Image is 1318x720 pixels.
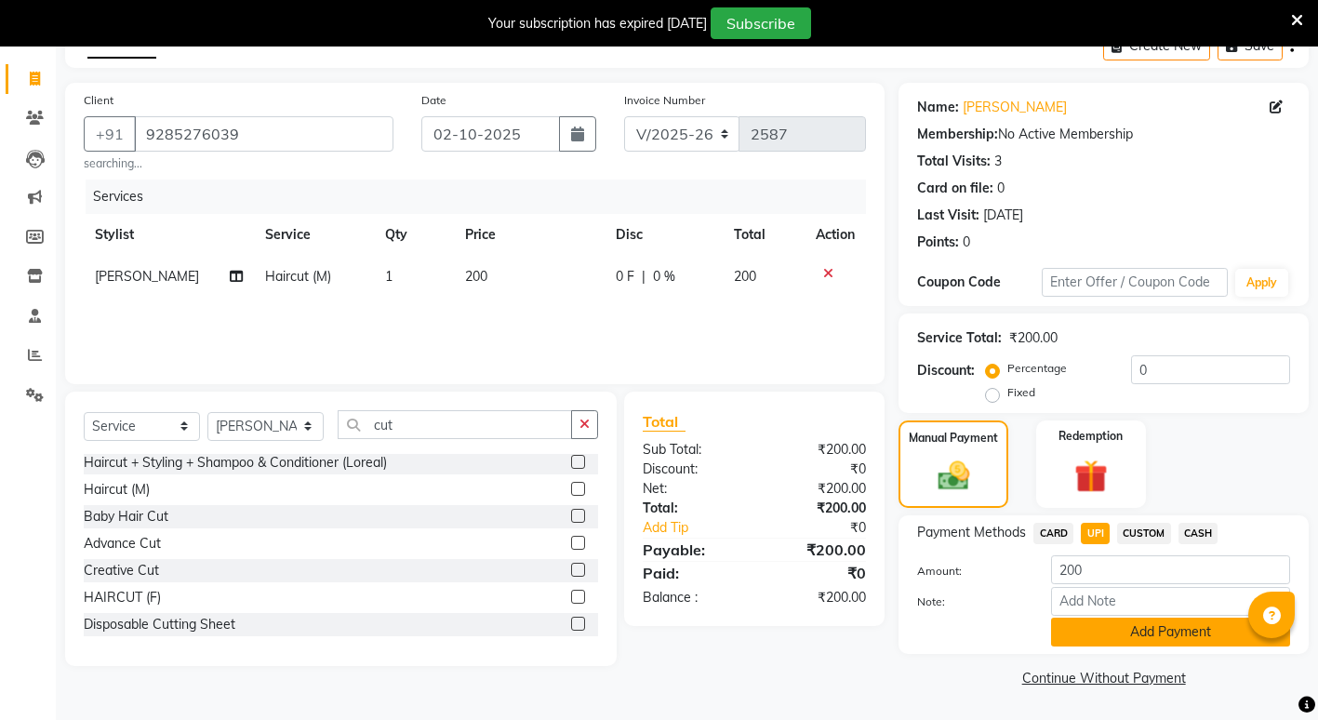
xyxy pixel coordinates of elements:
img: _cash.svg [928,458,979,494]
th: Qty [374,214,454,256]
div: Creative Cut [84,561,159,580]
div: Haircut (M) [84,480,150,500]
span: | [642,267,646,287]
img: _gift.svg [1064,456,1118,498]
span: [PERSON_NAME] [95,268,199,285]
div: 0 [997,179,1005,198]
div: [DATE] [983,206,1023,225]
div: Your subscription has expired [DATE] [488,14,707,33]
label: Date [421,92,446,109]
div: Total Visits: [917,152,991,171]
span: UPI [1081,523,1110,544]
div: Coupon Code [917,273,1042,292]
div: ₹200.00 [1009,328,1058,348]
input: Enter Offer / Coupon Code [1042,268,1228,297]
button: Subscribe [711,7,811,39]
div: 3 [994,152,1002,171]
span: 0 % [653,267,675,287]
div: Balance : [629,588,754,607]
label: Fixed [1007,384,1035,401]
label: Percentage [1007,360,1067,377]
div: ₹200.00 [754,479,880,499]
div: Total: [629,499,754,518]
label: Redemption [1058,428,1123,445]
div: ₹200.00 [754,440,880,460]
div: ₹200.00 [754,499,880,518]
div: Membership: [917,125,998,144]
span: 1 [385,268,393,285]
div: Haircut + Styling + Shampoo & Conditioner (Loreal) [84,453,387,473]
th: Total [723,214,805,256]
div: Paid: [629,562,754,584]
span: CARD [1033,523,1073,544]
div: ₹0 [775,518,880,538]
button: Apply [1235,269,1288,297]
label: Note: [903,593,1037,610]
label: Manual Payment [909,430,998,447]
th: Stylist [84,214,254,256]
a: [PERSON_NAME] [963,98,1067,117]
div: Net: [629,479,754,499]
span: 200 [734,268,756,285]
div: Services [86,180,880,214]
span: Payment Methods [917,523,1026,542]
th: Disc [605,214,723,256]
span: CASH [1178,523,1218,544]
div: Discount: [917,361,975,380]
label: Amount: [903,563,1037,580]
small: searching... [84,155,393,172]
label: Client [84,92,113,109]
div: No Active Membership [917,125,1290,144]
div: Disposable Cutting Sheet [84,615,235,634]
label: Invoice Number [624,92,705,109]
span: Haircut (M) [265,268,331,285]
div: Last Visit: [917,206,979,225]
div: Baby Hair Cut [84,507,168,527]
div: ₹0 [754,562,880,584]
th: Action [805,214,866,256]
span: Total [643,412,686,432]
div: Points: [917,233,959,252]
a: Add Tip [629,518,776,538]
div: Discount: [629,460,754,479]
button: +91 [84,116,136,152]
th: Service [254,214,374,256]
button: Add Payment [1051,618,1290,647]
div: ₹200.00 [754,539,880,561]
span: 0 F [616,267,634,287]
div: ₹200.00 [754,588,880,607]
div: Advance Cut [84,534,161,553]
div: Payable: [629,539,754,561]
div: 0 [963,233,970,252]
a: Continue Without Payment [902,669,1305,688]
th: Price [454,214,605,256]
div: Card on file: [917,179,993,198]
span: 200 [465,268,487,285]
input: Amount [1051,555,1290,584]
div: Name: [917,98,959,117]
input: Search by Name/Mobile/Email/Code [134,116,393,152]
input: Search or Scan [338,410,572,439]
div: Sub Total: [629,440,754,460]
span: CUSTOM [1117,523,1171,544]
div: Service Total: [917,328,1002,348]
div: ₹0 [754,460,880,479]
div: HAIRCUT (F) [84,588,161,607]
input: Add Note [1051,587,1290,616]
